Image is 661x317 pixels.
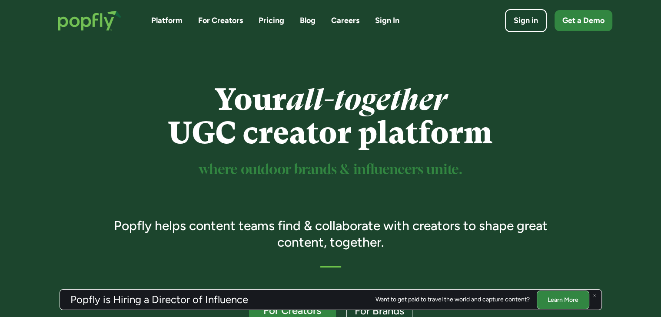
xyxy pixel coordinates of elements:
[101,83,560,150] h1: Your UGC creator platform
[198,15,243,26] a: For Creators
[151,15,183,26] a: Platform
[49,2,130,40] a: home
[199,163,462,177] sup: where outdoor brands & influencers unite.
[286,82,447,117] em: all-together
[70,294,248,305] h3: Popfly is Hiring a Director of Influence
[259,15,284,26] a: Pricing
[505,9,547,32] a: Sign in
[537,290,589,309] a: Learn More
[375,296,530,303] div: Want to get paid to travel the world and capture content?
[375,15,399,26] a: Sign In
[555,10,612,31] a: Get a Demo
[562,15,605,26] div: Get a Demo
[101,218,560,250] h3: Popfly helps content teams find & collaborate with creators to shape great content, together.
[300,15,316,26] a: Blog
[514,15,538,26] div: Sign in
[331,15,359,26] a: Careers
